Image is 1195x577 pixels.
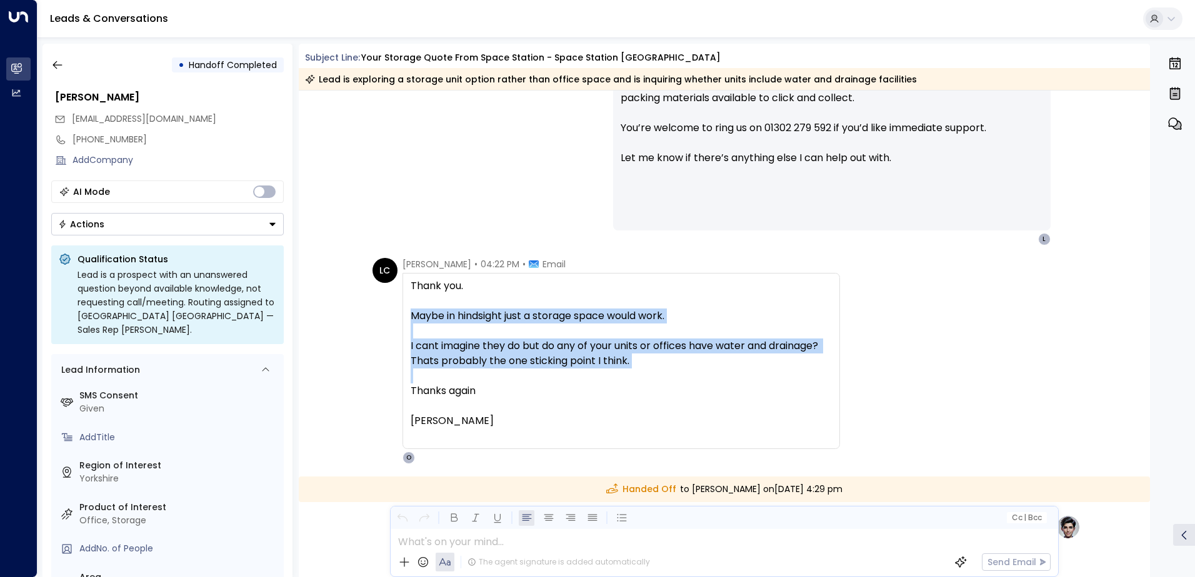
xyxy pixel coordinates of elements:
[394,510,410,526] button: Undo
[542,258,566,270] span: Email
[72,154,284,167] div: AddCompany
[79,389,279,402] label: SMS Consent
[50,11,168,26] a: Leads & Conversations
[402,451,415,464] div: O
[79,542,279,555] div: AddNo. of People
[77,253,276,265] p: Qualification Status
[411,413,832,428] div: [PERSON_NAME]
[416,510,432,526] button: Redo
[411,308,832,323] div: Maybe in hindsight just a storage space would work.
[522,258,526,270] span: •
[72,133,284,146] div: [PHONE_NUMBER]
[72,112,216,125] span: [EMAIL_ADDRESS][DOMAIN_NAME]
[79,514,279,527] div: Office, Storage
[51,213,284,235] button: Actions
[305,51,360,64] span: Subject Line:
[1038,233,1051,245] div: L
[1056,515,1081,540] img: profile-logo.png
[77,268,276,337] div: Lead is a prospect with an unanswered question beyond available knowledge, not requesting call/me...
[474,258,477,270] span: •
[189,59,277,71] span: Handoff Completed
[481,258,519,270] span: 04:22 PM
[79,431,279,444] div: AddTitle
[1006,512,1046,524] button: Cc|Bcc
[55,90,284,105] div: [PERSON_NAME]
[79,501,279,514] label: Product of Interest
[372,258,397,283] div: LC
[1011,513,1041,522] span: Cc Bcc
[51,213,284,235] div: Button group with a nested menu
[79,402,279,415] div: Given
[73,185,110,198] div: AI Mode
[58,219,104,230] div: Actions
[411,383,832,398] div: Thanks again
[57,363,140,377] div: Lead Information
[79,472,279,485] div: Yorkshire
[411,338,832,368] div: I cant imagine they do but do any of your units or offices have water and drainage? Thats probabl...
[72,112,216,126] span: lewiscrask@gmail.com
[79,459,279,472] label: Region of Interest
[1024,513,1026,522] span: |
[299,476,1151,502] div: to [PERSON_NAME] on [DATE] 4:29 pm
[178,54,184,76] div: •
[402,258,471,270] span: [PERSON_NAME]
[467,556,650,568] div: The agent signature is added automatically
[361,51,721,64] div: Your storage quote from Space Station - Space Station [GEOGRAPHIC_DATA]
[606,483,676,496] span: Handed Off
[305,73,917,86] div: Lead is exploring a storage unit option rather than office space and is inquiring whether units i...
[411,279,832,428] div: Thank you.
